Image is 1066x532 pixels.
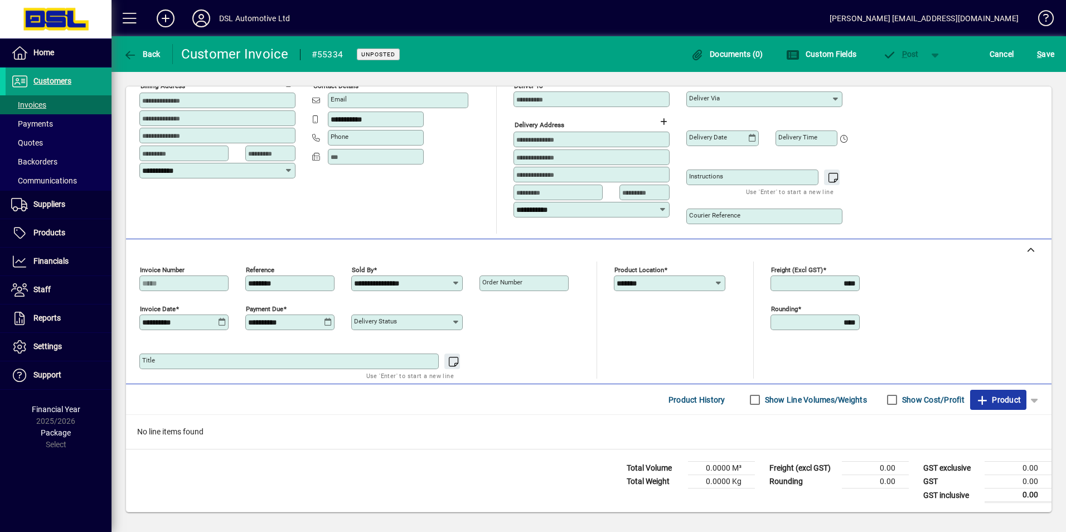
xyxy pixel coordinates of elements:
[123,50,161,59] span: Back
[902,50,907,59] span: P
[1034,44,1057,64] button: Save
[331,133,348,141] mat-label: Phone
[691,50,763,59] span: Documents (0)
[219,9,290,27] div: DSL Automotive Ltd
[246,305,283,313] mat-label: Payment due
[6,361,112,389] a: Support
[33,76,71,85] span: Customers
[877,44,924,64] button: Post
[621,462,688,475] td: Total Volume
[11,100,46,109] span: Invoices
[6,219,112,247] a: Products
[688,475,755,489] td: 0.0000 Kg
[614,266,664,274] mat-label: Product location
[6,133,112,152] a: Quotes
[6,248,112,275] a: Financials
[976,391,1021,409] span: Product
[126,415,1052,449] div: No line items found
[918,475,985,489] td: GST
[354,317,397,325] mat-label: Delivery status
[778,133,817,141] mat-label: Delivery time
[6,114,112,133] a: Payments
[33,200,65,209] span: Suppliers
[783,44,859,64] button: Custom Fields
[6,95,112,114] a: Invoices
[688,44,766,64] button: Documents (0)
[112,44,173,64] app-page-header-button: Back
[1037,45,1054,63] span: ave
[842,475,909,489] td: 0.00
[771,266,823,274] mat-label: Freight (excl GST)
[32,405,80,414] span: Financial Year
[764,475,842,489] td: Rounding
[120,44,163,64] button: Back
[482,278,522,286] mat-label: Order number
[746,185,834,198] mat-hint: Use 'Enter' to start a new line
[142,356,155,364] mat-label: Title
[987,44,1017,64] button: Cancel
[842,462,909,475] td: 0.00
[830,9,1019,27] div: [PERSON_NAME] [EMAIL_ADDRESS][DOMAIN_NAME]
[689,94,720,102] mat-label: Deliver via
[883,50,919,59] span: ost
[688,462,755,475] td: 0.0000 M³
[183,8,219,28] button: Profile
[6,191,112,219] a: Suppliers
[33,285,51,294] span: Staff
[33,313,61,322] span: Reports
[352,266,374,274] mat-label: Sold by
[763,394,867,405] label: Show Line Volumes/Weights
[280,74,298,91] button: Copy to Delivery address
[985,489,1052,502] td: 0.00
[140,305,176,313] mat-label: Invoice date
[689,172,723,180] mat-label: Instructions
[6,39,112,67] a: Home
[331,95,347,103] mat-label: Email
[6,276,112,304] a: Staff
[33,342,62,351] span: Settings
[6,304,112,332] a: Reports
[985,462,1052,475] td: 0.00
[6,333,112,361] a: Settings
[361,51,395,58] span: Unposted
[900,394,965,405] label: Show Cost/Profit
[771,305,798,313] mat-label: Rounding
[918,489,985,502] td: GST inclusive
[668,391,725,409] span: Product History
[990,45,1014,63] span: Cancel
[764,462,842,475] td: Freight (excl GST)
[33,228,65,237] span: Products
[11,176,77,185] span: Communications
[621,475,688,489] td: Total Weight
[689,133,727,141] mat-label: Delivery date
[1030,2,1052,38] a: Knowledge Base
[11,157,57,166] span: Backorders
[689,211,740,219] mat-label: Courier Reference
[33,370,61,379] span: Support
[6,171,112,190] a: Communications
[312,46,343,64] div: #55334
[33,48,54,57] span: Home
[6,152,112,171] a: Backorders
[181,45,289,63] div: Customer Invoice
[664,390,730,410] button: Product History
[11,119,53,128] span: Payments
[970,390,1026,410] button: Product
[140,266,185,274] mat-label: Invoice number
[786,50,856,59] span: Custom Fields
[246,266,274,274] mat-label: Reference
[655,113,672,130] button: Choose address
[41,428,71,437] span: Package
[1037,50,1041,59] span: S
[11,138,43,147] span: Quotes
[366,369,454,382] mat-hint: Use 'Enter' to start a new line
[33,257,69,265] span: Financials
[985,475,1052,489] td: 0.00
[918,462,985,475] td: GST exclusive
[148,8,183,28] button: Add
